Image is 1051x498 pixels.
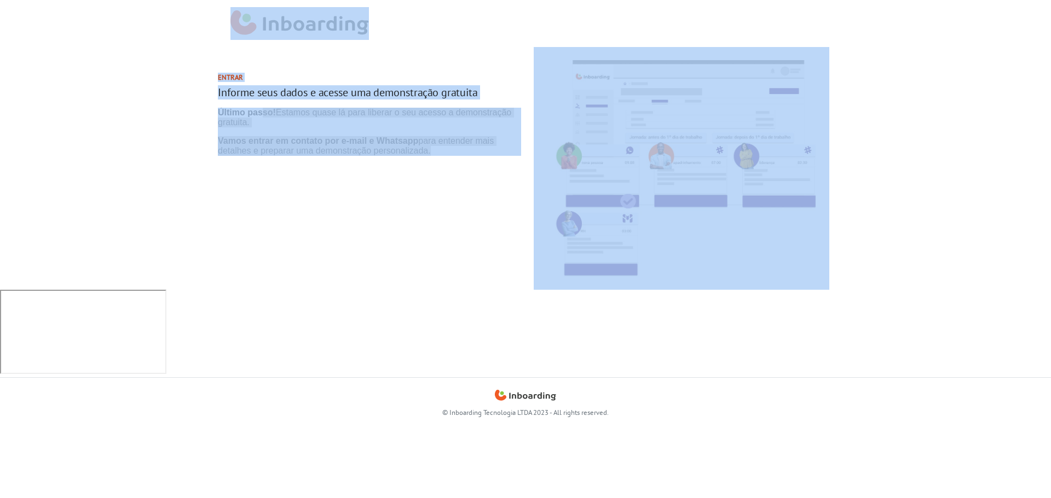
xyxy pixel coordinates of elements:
[230,7,369,40] img: Inboarding Home
[495,386,557,403] img: Inboarding
[495,386,557,403] a: Inboarding Home Page
[218,86,521,99] h3: Informe seus dados e acesse uma demonstração gratuita
[534,47,829,290] img: Imagem da solução da Inbaording monstrando a jornada como comunicações enviandos antes e depois d...
[222,407,829,418] p: © Inboarding Tecnologia LTDA 2023 - All rights reserved.
[230,4,369,43] a: Inboarding Home Page
[218,73,521,81] h2: Entrar
[218,108,521,156] iframe: Form 0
